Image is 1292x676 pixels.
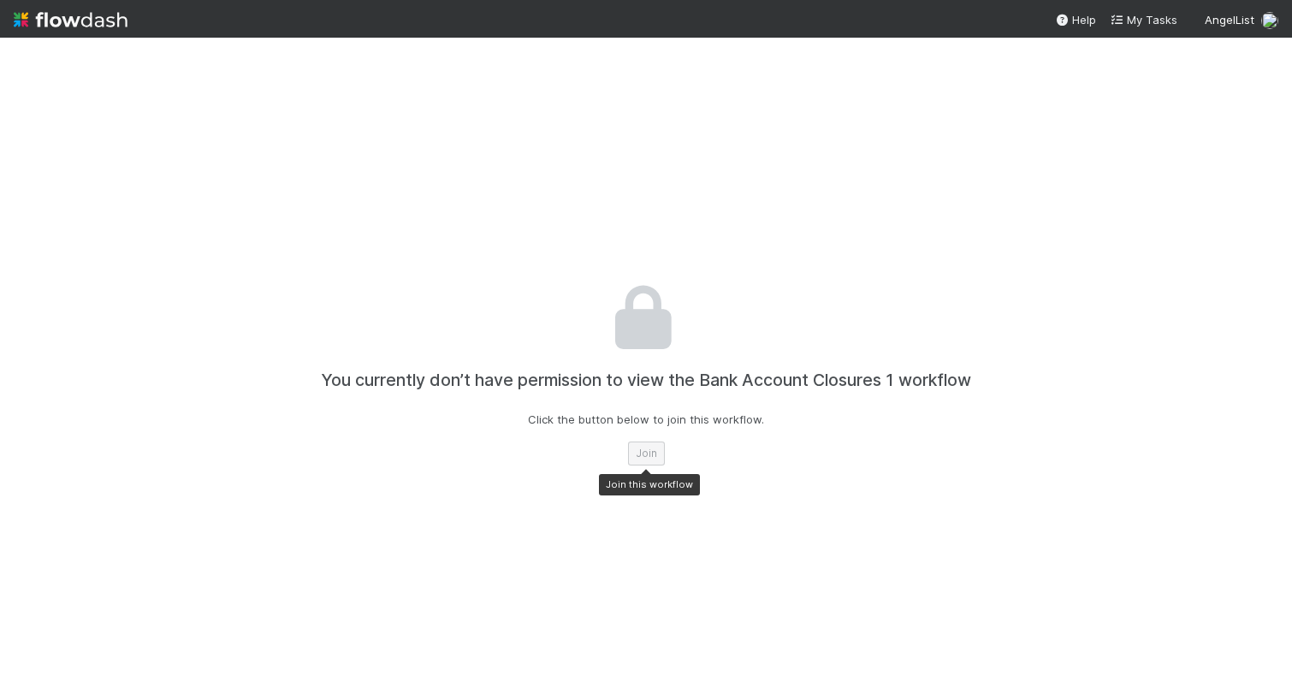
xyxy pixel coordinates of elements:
a: My Tasks [1110,11,1177,28]
div: Help [1055,11,1096,28]
img: logo-inverted-e16ddd16eac7371096b0.svg [14,5,127,34]
button: Join [628,442,665,465]
span: My Tasks [1110,13,1177,27]
img: avatar_571adf04-33e8-4205-80f0-83f56503bf42.png [1261,12,1278,29]
p: Click the button below to join this workflow. [528,411,764,428]
span: AngelList [1205,13,1254,27]
h4: You currently don’t have permission to view the Bank Account Closures 1 workflow [321,371,971,390]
